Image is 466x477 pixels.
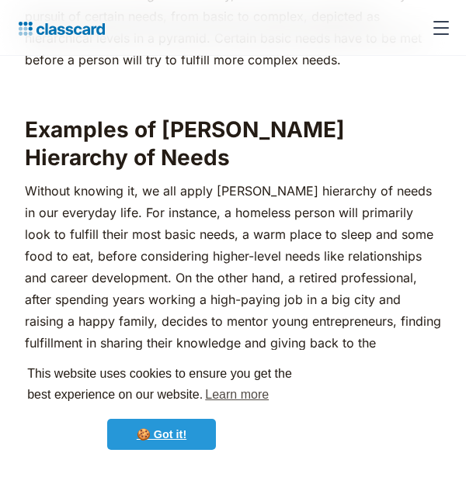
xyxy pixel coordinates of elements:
div: cookieconsent [12,350,311,465]
span: This website uses cookies to ensure you get the best experience on our website. [27,365,296,406]
a: Logo [12,17,105,39]
p: ‍ [25,78,441,100]
div: menu [423,9,454,47]
h2: Examples of [PERSON_NAME] Hierarchy of Needs [25,116,441,172]
p: ‍Without knowing it, we all apply [PERSON_NAME] hierarchy of needs in our everyday life. For inst... [25,180,441,375]
a: dismiss cookie message [107,419,216,450]
a: learn more about cookies [203,383,271,406]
